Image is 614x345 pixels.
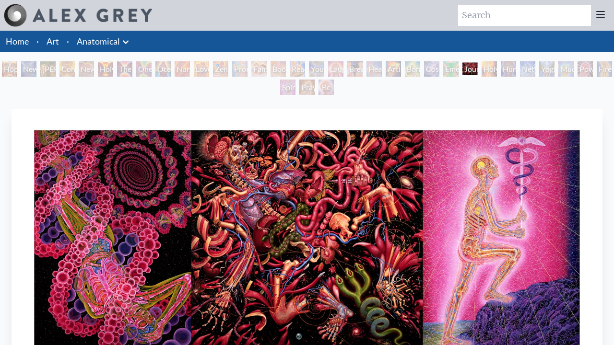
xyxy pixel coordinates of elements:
[280,80,295,95] div: Spirit Animates the Flesh
[299,80,315,95] div: Praying Hands
[539,61,555,77] div: Yogi & the Möbius Sphere
[319,80,334,95] div: Be a Good Human Being
[155,61,171,77] div: Ocean of Love Bliss
[21,61,36,77] div: New Man [DEMOGRAPHIC_DATA]: [DEMOGRAPHIC_DATA] Mind
[98,61,113,77] div: Holy Grail
[520,61,535,77] div: Networks
[290,61,305,77] div: Reading
[597,61,612,77] div: Firewalking
[79,61,94,77] div: New Man New Woman
[271,61,286,77] div: Boo-boo
[117,61,132,77] div: The Kiss
[347,61,363,77] div: Breathing
[232,61,248,77] div: Promise
[462,61,478,77] div: Journey of the Wounded Healer
[424,61,439,77] div: Cosmic Lovers
[2,61,17,77] div: Hope
[6,36,29,46] a: Home
[443,61,459,77] div: Emerald Grail
[366,61,382,77] div: Healing
[175,61,190,77] div: Nursing
[40,61,56,77] div: [PERSON_NAME] & Eve
[328,61,343,77] div: Laughing Man
[77,34,120,48] a: Anatomical
[59,61,75,77] div: Contemplation
[386,61,401,77] div: Artist's Hand
[63,31,73,52] li: ·
[458,5,591,26] input: Search
[578,61,593,77] div: Power to the Peaceful
[47,34,59,48] a: Art
[213,61,228,77] div: Zena Lotus
[482,61,497,77] div: Holy Fire
[309,61,324,77] div: Young & Old
[405,61,420,77] div: Bond
[136,61,152,77] div: One Taste
[33,31,43,52] li: ·
[501,61,516,77] div: Human Geometry
[251,61,267,77] div: Family
[558,61,574,77] div: Mudra
[194,61,209,77] div: Love Circuit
